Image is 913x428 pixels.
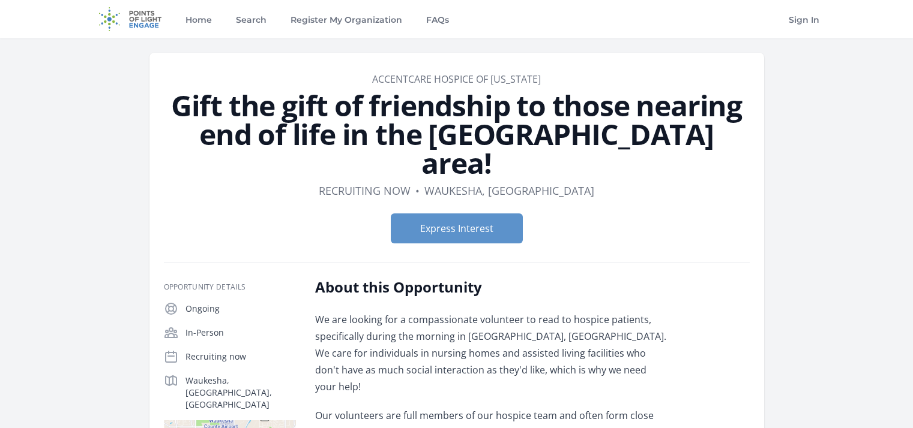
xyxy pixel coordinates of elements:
[185,375,296,411] p: Waukesha, [GEOGRAPHIC_DATA], [GEOGRAPHIC_DATA]
[415,182,420,199] div: •
[315,311,666,395] p: We are looking for a compassionate volunteer to read to hospice patients, specifically during the...
[164,91,750,177] h1: Gift the gift of friendship to those nearing end of life in the [GEOGRAPHIC_DATA] area!
[391,213,523,243] button: Express Interest
[164,282,296,292] h3: Opportunity Details
[185,351,296,363] p: Recruiting now
[315,278,666,297] h2: About this Opportunity
[424,182,594,199] dd: Waukesha, [GEOGRAPHIC_DATA]
[372,73,541,86] a: AccentCare Hospice of [US_STATE]
[319,182,411,199] dd: Recruiting now
[185,327,296,339] p: In-Person
[185,303,296,315] p: Ongoing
